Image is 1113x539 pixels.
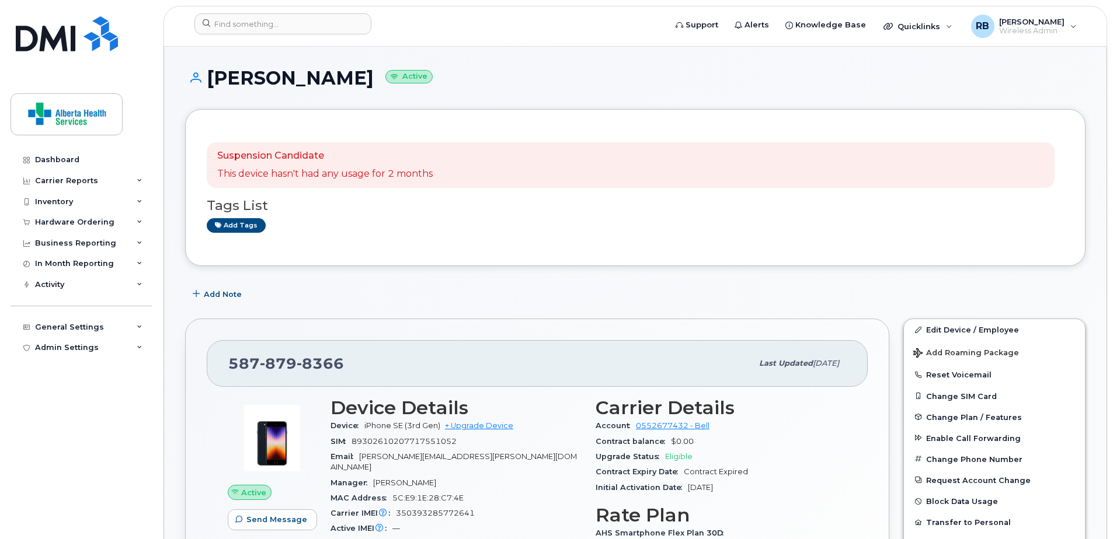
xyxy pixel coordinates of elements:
span: 350393285772641 [396,509,475,517]
p: This device hasn't had any usage for 2 months [217,167,433,181]
span: 8366 [297,355,344,372]
span: MAC Address [331,494,392,502]
span: Add Roaming Package [913,348,1019,359]
button: Add Note [185,283,252,304]
span: Change Plan / Features [926,412,1022,421]
button: Change SIM Card [904,386,1085,407]
span: [DATE] [813,359,839,367]
span: 587 [228,355,344,372]
span: AHS Smartphone Flex Plan 30D [596,528,729,537]
button: Add Roaming Package [904,340,1085,364]
h3: Carrier Details [596,397,847,418]
span: Upgrade Status [596,452,665,461]
span: Email [331,452,359,461]
span: $0.00 [671,437,694,446]
h1: [PERSON_NAME] [185,68,1086,88]
span: SIM [331,437,352,446]
span: Device [331,421,364,430]
span: Eligible [665,452,693,461]
span: Add Note [204,289,242,300]
span: Contract Expired [684,467,748,476]
span: — [392,524,400,533]
button: Change Plan / Features [904,407,1085,428]
span: Initial Activation Date [596,483,688,492]
span: Contract balance [596,437,671,446]
button: Request Account Change [904,470,1085,491]
small: Active [385,70,433,83]
a: + Upgrade Device [445,421,513,430]
img: image20231002-3703462-1angbar.jpeg [237,403,307,473]
h3: Device Details [331,397,582,418]
span: Enable Call Forwarding [926,433,1021,442]
span: Active [241,487,266,498]
span: Carrier IMEI [331,509,396,517]
a: Add tags [207,218,266,233]
span: [PERSON_NAME][EMAIL_ADDRESS][PERSON_NAME][DOMAIN_NAME] [331,452,577,471]
button: Enable Call Forwarding [904,428,1085,449]
button: Send Message [228,509,317,530]
button: Transfer to Personal [904,512,1085,533]
span: Manager [331,478,373,487]
span: [PERSON_NAME] [373,478,436,487]
a: Edit Device / Employee [904,319,1085,340]
span: [DATE] [688,483,713,492]
button: Change Phone Number [904,449,1085,470]
span: 89302610207717551052 [352,437,457,446]
h3: Rate Plan [596,505,847,526]
span: iPhone SE (3rd Gen) [364,421,440,430]
button: Reset Voicemail [904,364,1085,385]
span: 879 [260,355,297,372]
span: Active IMEI [331,524,392,533]
span: 5C:E9:1E:28:C7:4E [392,494,464,502]
span: Send Message [246,514,307,525]
button: Block Data Usage [904,491,1085,512]
p: Suspension Candidate [217,149,433,163]
span: Account [596,421,636,430]
span: Last updated [759,359,813,367]
span: Contract Expiry Date [596,467,684,476]
h3: Tags List [207,198,1064,213]
a: 0552677432 - Bell [636,421,709,430]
